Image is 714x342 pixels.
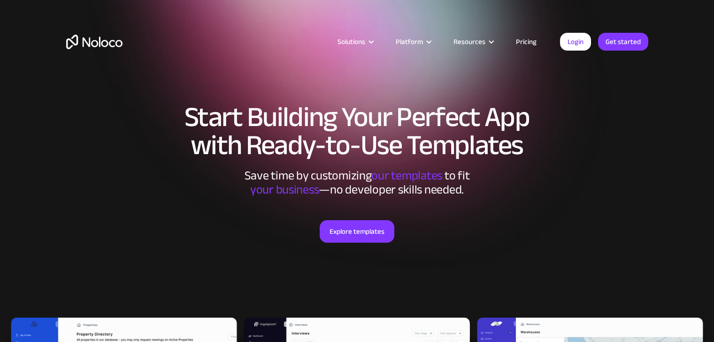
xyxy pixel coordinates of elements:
h1: Start Building Your Perfect App with Ready-to-Use Templates [66,103,648,159]
a: Pricing [504,36,548,48]
a: Login [560,33,591,51]
div: Solutions [326,36,384,48]
a: Explore templates [320,220,394,243]
a: Get started [598,33,648,51]
a: home [66,35,123,49]
div: Save time by customizing to fit ‍ —no developer skills needed. [216,169,498,197]
span: your business [250,178,319,201]
span: our templates [371,164,442,187]
div: Resources [453,36,485,48]
div: Platform [384,36,442,48]
div: Resources [442,36,504,48]
div: Solutions [338,36,365,48]
div: Platform [396,36,423,48]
